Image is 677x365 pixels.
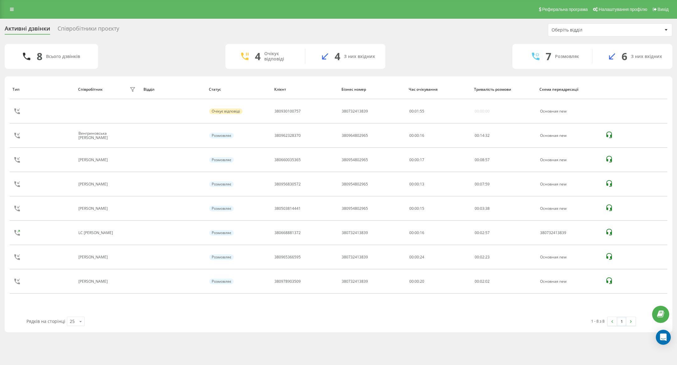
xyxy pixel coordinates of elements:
span: 38 [485,206,490,211]
div: Тривалість розмови [474,87,534,92]
div: 380930100757 [275,109,301,113]
div: Основная new [540,182,599,186]
div: Всього дзвінків [46,54,80,59]
span: 00 [475,157,479,162]
div: : : [475,133,490,138]
span: 02 [480,230,484,235]
div: Open Intercom Messenger [656,330,671,345]
div: 00:00:13 [409,182,468,186]
div: : : [409,109,424,113]
div: 380660035365 [275,158,301,162]
span: 00 [475,230,479,235]
div: : : [475,279,490,284]
div: 380954802965 [342,182,368,186]
div: 380964802965 [342,133,368,138]
div: Розмовляє [209,206,234,211]
div: 00:00:00 [475,109,490,113]
span: 02 [480,279,484,284]
span: 08 [480,157,484,162]
div: 380954802965 [342,158,368,162]
span: Рядків на сторінці [26,318,65,324]
div: 00:00:17 [409,158,468,162]
div: 380954802965 [342,206,368,211]
div: 380668881372 [275,231,301,235]
div: Венгриновська [PERSON_NAME] [78,131,128,140]
span: 03 [480,206,484,211]
div: 380732413839 [342,231,368,235]
div: Співробітник [78,87,103,92]
div: 380965366595 [275,255,301,259]
div: Співробітники проєкту [58,25,119,35]
span: Реферальна програма [542,7,588,12]
div: [PERSON_NAME] [78,206,109,211]
span: 00 [475,254,479,260]
span: 02 [480,254,484,260]
span: 00 [475,206,479,211]
div: 00:00:20 [409,279,468,284]
div: Розмовляє [209,254,234,260]
span: 02 [485,279,490,284]
div: [PERSON_NAME] [78,255,109,259]
div: : : [475,182,490,186]
div: Статус [209,87,268,92]
div: 380978903509 [275,279,301,284]
div: Відділ [143,87,203,92]
div: Основная new [540,158,599,162]
span: 55 [420,108,424,114]
div: 4 [335,50,340,62]
div: 00:00:16 [409,133,468,138]
div: Основная new [540,133,599,138]
div: 380956830572 [275,182,301,186]
span: 57 [485,157,490,162]
span: 00 [475,279,479,284]
div: LC [PERSON_NAME] [78,231,115,235]
div: Основная new [540,206,599,211]
div: : : [475,255,490,259]
a: 1 [617,317,626,326]
div: 380962328370 [275,133,301,138]
div: Очікує відповіді [264,51,296,62]
div: Бізнес номер [341,87,403,92]
div: Активні дзвінки [5,25,50,35]
div: 380732413839 [342,279,368,284]
div: Очікує відповіді [209,108,242,114]
div: Розмовляє [209,157,234,163]
span: 14 [480,133,484,138]
div: Розмовляє [209,230,234,236]
div: Розмовляє [209,133,234,138]
div: 1 - 8 з 8 [591,318,604,324]
div: 25 [70,318,75,324]
span: 23 [485,254,490,260]
span: 32 [485,133,490,138]
div: 00:00:16 [409,231,468,235]
div: Тип [12,87,72,92]
div: 6 [622,50,627,62]
div: 380503814441 [275,206,301,211]
span: Налаштування профілю [599,7,647,12]
div: [PERSON_NAME] [78,182,109,186]
div: : : [475,206,490,211]
span: 59 [485,181,490,187]
div: Клієнт [274,87,336,92]
span: 57 [485,230,490,235]
div: 7 [546,50,551,62]
div: З них вхідних [344,54,375,59]
span: 01 [415,108,419,114]
span: Вихід [658,7,669,12]
div: [PERSON_NAME] [78,279,109,284]
div: Розмовляє [209,181,234,187]
div: 00:00:24 [409,255,468,259]
div: З них вхідних [631,54,662,59]
div: 00:00:15 [409,206,468,211]
div: Оберіть відділ [552,27,626,33]
div: Розмовляє [209,279,234,284]
div: Основная new [540,109,599,113]
span: 07 [480,181,484,187]
div: 4 [255,50,261,62]
div: Основная new [540,279,599,284]
div: Час очікування [409,87,468,92]
span: 00 [475,181,479,187]
div: : : [475,231,490,235]
div: Схема переадресації [539,87,599,92]
div: 380732413839 [540,231,599,235]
